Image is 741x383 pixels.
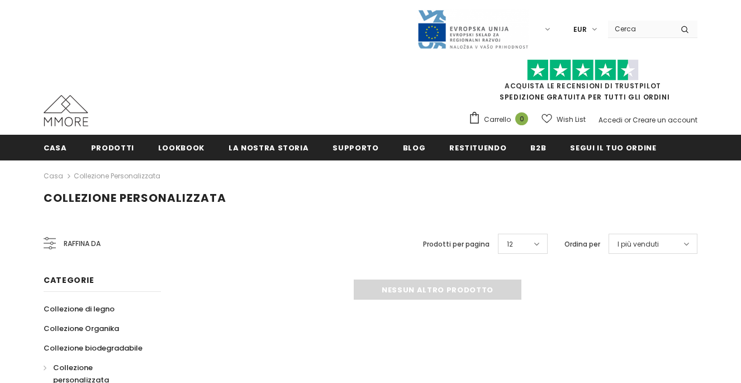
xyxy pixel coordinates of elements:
a: Casa [44,135,67,160]
a: Collezione biodegradabile [44,338,142,358]
a: Acquista le recensioni di TrustPilot [505,81,661,91]
a: Collezione Organika [44,319,119,338]
img: Javni Razpis [417,9,529,50]
label: Ordina per [564,239,600,250]
img: Casi MMORE [44,95,88,126]
span: Segui il tuo ordine [570,143,656,153]
a: Lookbook [158,135,205,160]
span: Casa [44,143,67,153]
span: Carrello [484,114,511,125]
a: B2B [530,135,546,160]
span: 12 [507,239,513,250]
span: Collezione Organika [44,323,119,334]
a: Prodotti [91,135,134,160]
span: Collezione personalizzata [44,190,226,206]
span: Collezione di legno [44,304,115,314]
span: Categorie [44,275,94,286]
img: Fidati di Pilot Stars [527,59,639,81]
a: Creare un account [633,115,697,125]
span: or [624,115,631,125]
span: SPEDIZIONE GRATUITA PER TUTTI GLI ORDINI [468,64,697,102]
a: Wish List [541,110,586,129]
span: Blog [403,143,426,153]
a: La nostra storia [229,135,308,160]
a: Segui il tuo ordine [570,135,656,160]
a: Blog [403,135,426,160]
input: Search Site [608,21,672,37]
a: supporto [332,135,378,160]
label: Prodotti per pagina [423,239,490,250]
a: Accedi [598,115,623,125]
span: 0 [515,112,528,125]
span: Wish List [557,114,586,125]
span: supporto [332,143,378,153]
span: La nostra storia [229,143,308,153]
a: Restituendo [449,135,506,160]
span: Restituendo [449,143,506,153]
a: Collezione personalizzata [74,171,160,181]
a: Carrello 0 [468,111,534,128]
a: Collezione di legno [44,299,115,319]
span: B2B [530,143,546,153]
span: Raffina da [64,238,101,250]
span: Collezione biodegradabile [44,343,142,353]
a: Javni Razpis [417,24,529,34]
span: EUR [573,24,587,35]
a: Casa [44,169,63,183]
span: Prodotti [91,143,134,153]
span: Lookbook [158,143,205,153]
span: I più venduti [617,239,659,250]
